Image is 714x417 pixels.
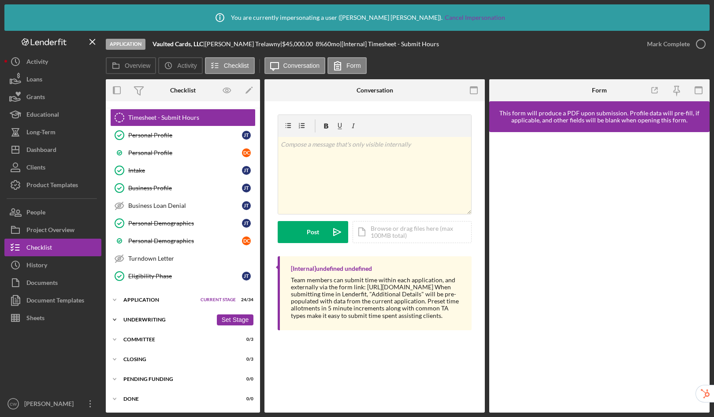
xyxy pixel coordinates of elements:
[110,267,256,285] a: Eligibility PhaseJT
[128,202,242,209] div: Business Loan Denial
[647,35,690,53] div: Mark Complete
[128,114,255,121] div: Timesheet - Submit Hours
[242,219,251,228] div: J T
[158,57,202,74] button: Activity
[242,184,251,192] div: J T
[4,309,101,327] button: Sheets
[110,179,256,197] a: Business ProfileJT
[291,277,463,319] div: Team members can submit time within each application, and externally via the form link: [URL][DOM...
[4,395,101,413] button: CW[PERSON_NAME]
[110,144,256,162] a: Personal ProfileDC
[357,87,393,94] div: Conversation
[110,109,256,126] a: Timesheet - Submit Hours
[592,87,607,94] div: Form
[123,297,196,303] div: Application
[128,185,242,192] div: Business Profile
[498,141,702,404] iframe: Lenderfit form
[26,274,58,294] div: Documents
[125,62,150,69] label: Overview
[26,256,47,276] div: History
[123,357,231,362] div: Closing
[316,41,324,48] div: 8 %
[110,250,256,267] a: Turndown Letter
[177,62,197,69] label: Activity
[110,197,256,214] a: Business Loan DenialJT
[128,167,242,174] div: Intake
[128,220,242,227] div: Personal Demographics
[242,166,251,175] div: J T
[170,87,196,94] div: Checklist
[152,41,205,48] div: |
[128,255,255,262] div: Turndown Letter
[238,396,253,402] div: 0 / 0
[445,14,505,21] a: Cancel Impersonation
[264,57,326,74] button: Conversation
[128,273,242,280] div: Eligibility Phase
[110,214,256,232] a: Personal DemographicsJT
[291,265,372,272] div: [Internal] undefined undefined
[283,62,320,69] label: Conversation
[238,297,253,303] div: 24 / 34
[128,132,242,139] div: Personal Profile
[106,39,145,50] div: Application
[123,396,231,402] div: Done
[327,57,367,74] button: Form
[110,126,256,144] a: Personal ProfileJT
[346,62,361,69] label: Form
[123,337,231,342] div: Committee
[242,131,251,140] div: J T
[152,40,203,48] b: Vaulted Cards, LLC
[224,62,249,69] label: Checklist
[128,149,242,156] div: Personal Profile
[205,57,255,74] button: Checklist
[4,256,101,274] button: History
[4,274,101,292] button: Documents
[242,148,251,157] div: D C
[238,376,253,382] div: 0 / 0
[123,376,231,382] div: Pending Funding
[110,162,256,179] a: IntakeJT
[242,236,251,245] div: D C
[4,292,101,309] button: Document Templates
[242,201,251,210] div: J T
[128,237,242,244] div: Personal Demographics
[278,221,348,243] button: Post
[106,57,156,74] button: Overview
[494,110,705,124] div: This form will produce a PDF upon submission. Profile data will pre-fill, if applicable, and othe...
[217,314,253,325] button: Set Stage
[242,272,251,280] div: J T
